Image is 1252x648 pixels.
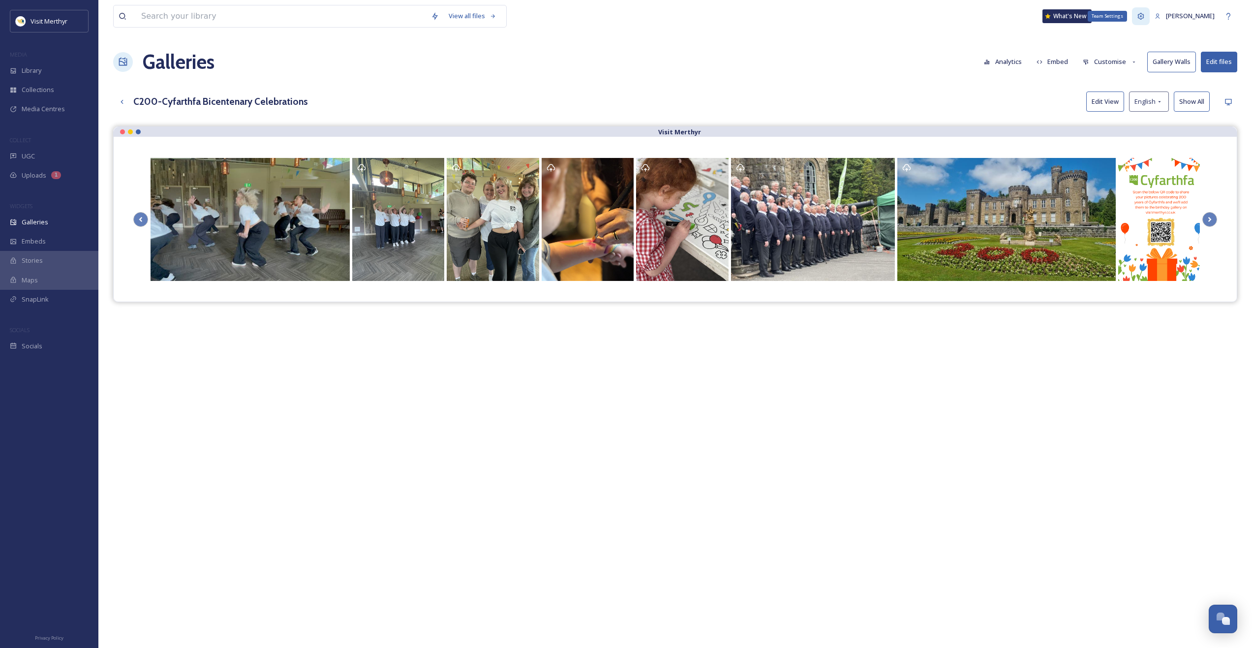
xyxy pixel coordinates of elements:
[979,52,1032,71] a: Analytics
[10,136,31,144] span: COLLECT
[22,66,41,75] span: Library
[10,202,32,210] span: WIDGETS
[10,51,27,58] span: MEDIA
[31,17,67,26] span: Visit Merthyr
[22,256,43,265] span: Stories
[16,16,26,26] img: download.jpeg
[444,6,501,26] a: View all files
[1201,52,1237,72] button: Edit files
[22,341,42,351] span: Socials
[22,152,35,161] span: UGC
[22,171,46,180] span: Uploads
[1078,52,1142,71] button: Customise
[1042,9,1092,23] a: What's New
[1166,11,1215,20] span: [PERSON_NAME]
[22,104,65,114] span: Media Centres
[22,295,49,304] span: SnapLink
[635,156,730,282] a: The Solash Pak and playing field
[1134,97,1156,106] span: English
[22,237,46,246] span: Embeds
[446,156,541,282] a: The museum, splash park, cafeteria the lake and the views from the lake but more could be done wi...
[351,156,446,282] a: The museum, splash park, cafeteria the lake and the views from the lake but more could be done wi...
[1132,7,1150,25] a: Team Settings
[1150,6,1220,26] a: [PERSON_NAME]
[658,127,701,136] strong: Visit Merthyr
[1147,52,1196,72] button: Gallery Walls
[22,276,38,285] span: Maps
[1032,52,1073,71] button: Embed
[730,156,896,282] a: The Solash Pak and playing field
[22,85,54,94] span: Collections
[51,171,61,179] div: 1
[1209,605,1237,633] button: Open Chat
[1174,92,1210,112] button: Show All
[22,217,48,227] span: Galleries
[35,635,63,641] span: Privacy Policy
[130,156,351,282] a: The museum, splash park, cafeteria the lake and the views from the lake but more could be done wi...
[1088,11,1127,22] div: Team Settings
[133,94,308,109] h3: C200-Cyfarthfa Bicentenary Celebrations
[136,5,426,27] input: Search your library
[1086,92,1124,112] button: Edit View
[143,47,214,77] a: Galleries
[10,326,30,334] span: SOCIALS
[540,156,635,282] a: The Solash Pak and playing field
[35,631,63,643] a: Privacy Policy
[979,52,1027,71] button: Analytics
